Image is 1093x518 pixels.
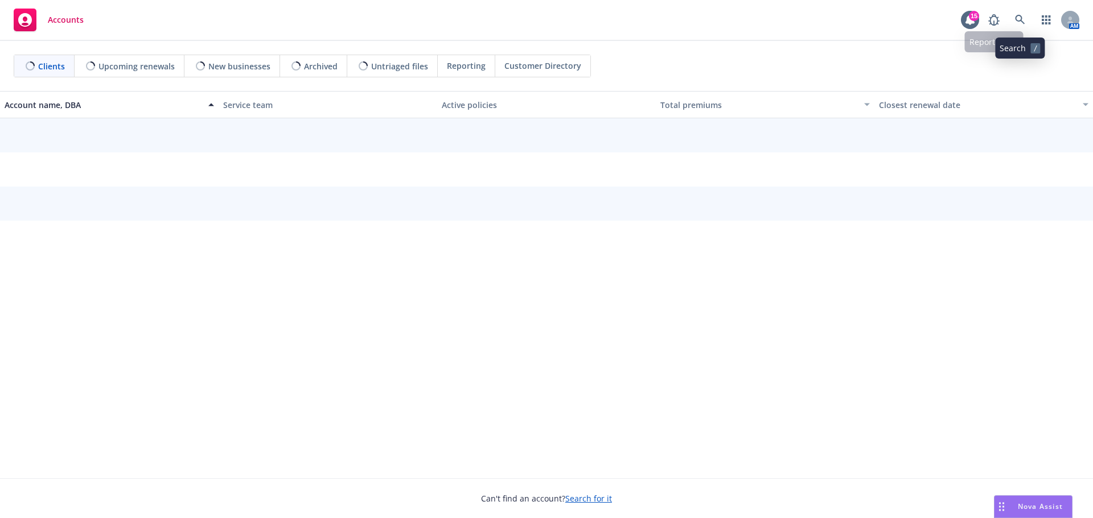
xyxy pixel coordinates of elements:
div: Closest renewal date [879,99,1076,111]
span: Can't find an account? [481,492,612,504]
a: Search for it [565,493,612,504]
a: Search [1009,9,1032,31]
div: Active policies [442,99,651,111]
button: Closest renewal date [874,91,1093,118]
span: Archived [304,60,338,72]
a: Report a Bug [983,9,1005,31]
span: Customer Directory [504,60,581,72]
span: Untriaged files [371,60,428,72]
button: Service team [219,91,437,118]
span: New businesses [208,60,270,72]
span: Accounts [48,15,84,24]
button: Total premiums [656,91,874,118]
a: Switch app [1035,9,1058,31]
div: 15 [969,11,979,21]
span: Nova Assist [1018,502,1063,511]
div: Total premiums [660,99,857,111]
button: Nova Assist [994,495,1073,518]
span: Clients [38,60,65,72]
span: Upcoming renewals [98,60,175,72]
button: Active policies [437,91,656,118]
a: Accounts [9,4,88,36]
span: Reporting [447,60,486,72]
div: Drag to move [995,496,1009,517]
div: Account name, DBA [5,99,202,111]
div: Service team [223,99,433,111]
